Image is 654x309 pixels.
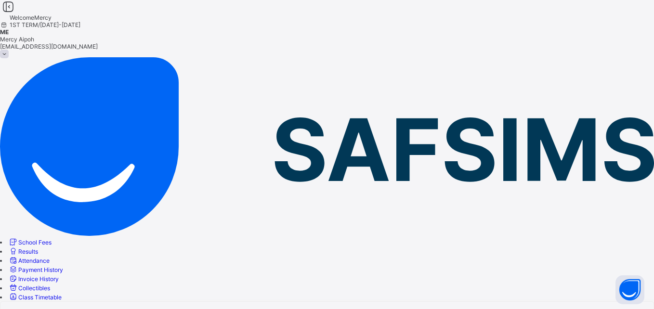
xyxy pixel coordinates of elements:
[10,14,52,21] span: Welcome Mercy
[18,275,59,283] span: Invoice History
[8,266,63,273] a: Payment History
[18,248,38,255] span: Results
[18,294,62,301] span: Class Timetable
[8,275,59,283] a: Invoice History
[615,275,644,304] button: Open asap
[8,284,50,292] a: Collectibles
[18,239,52,246] span: School Fees
[18,284,50,292] span: Collectibles
[8,294,62,301] a: Class Timetable
[8,248,38,255] a: Results
[8,257,50,264] a: Attendance
[8,239,52,246] a: School Fees
[18,266,63,273] span: Payment History
[18,257,50,264] span: Attendance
